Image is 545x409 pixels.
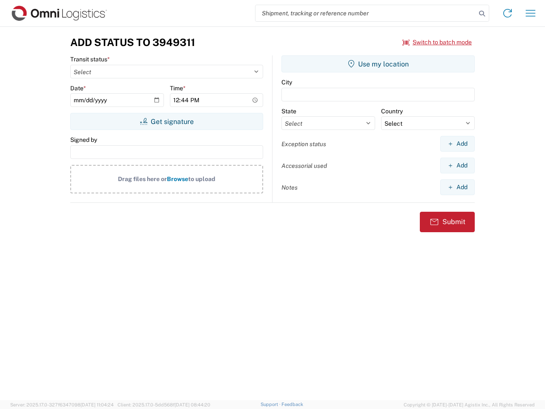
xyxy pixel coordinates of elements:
[381,107,403,115] label: Country
[167,176,188,182] span: Browse
[70,113,263,130] button: Get signature
[420,212,475,232] button: Submit
[70,84,86,92] label: Date
[440,136,475,152] button: Add
[118,176,167,182] span: Drag files here or
[118,402,210,407] span: Client: 2025.17.0-5dd568f
[440,179,475,195] button: Add
[10,402,114,407] span: Server: 2025.17.0-327f6347098
[188,176,215,182] span: to upload
[281,162,327,170] label: Accessorial used
[402,35,472,49] button: Switch to batch mode
[70,55,110,63] label: Transit status
[70,36,195,49] h3: Add Status to 3949311
[281,184,298,191] label: Notes
[281,402,303,407] a: Feedback
[170,84,186,92] label: Time
[70,136,97,144] label: Signed by
[404,401,535,409] span: Copyright © [DATE]-[DATE] Agistix Inc., All Rights Reserved
[80,402,114,407] span: [DATE] 11:04:24
[261,402,282,407] a: Support
[175,402,210,407] span: [DATE] 08:44:20
[281,78,292,86] label: City
[440,158,475,173] button: Add
[281,55,475,72] button: Use my location
[281,107,296,115] label: State
[281,140,326,148] label: Exception status
[255,5,476,21] input: Shipment, tracking or reference number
